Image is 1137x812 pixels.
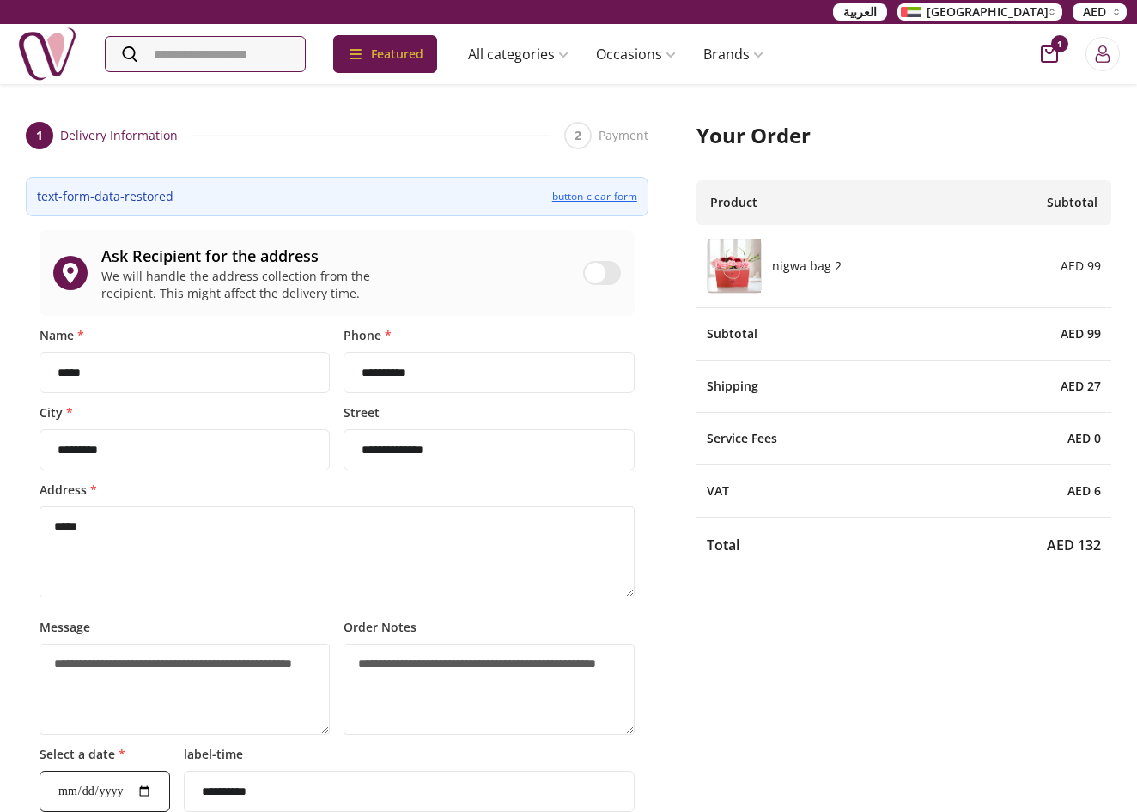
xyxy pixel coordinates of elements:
[901,7,921,17] img: Arabic_dztd3n.png
[40,484,635,496] label: Address
[696,361,1111,413] div: Shipping
[26,122,178,149] button: 1Delivery Information
[927,3,1049,21] span: [GEOGRAPHIC_DATA]
[696,413,1111,465] div: Service Fees
[40,748,170,760] label: Select a date
[1054,258,1101,275] div: AED 99
[1061,325,1101,342] span: AED 99
[1047,194,1097,211] span: Subtotal
[599,127,648,144] span: Payment
[184,748,635,760] label: label-time
[552,190,637,203] button: button-clear-form
[37,188,173,205] span: text-form-data-restored
[454,37,582,71] a: All categories
[696,518,1111,555] div: Total
[1073,3,1127,21] button: AED
[708,239,761,293] img: c6l9mtvhd9biiqdel5xc.png
[101,268,382,302] div: We will handle the address collection from the recipient. This might affect the delivery time.
[17,24,77,84] img: Nigwa-uae-gifts
[1083,3,1106,21] span: AED
[60,127,178,144] span: Delivery Information
[696,308,1111,361] div: Subtotal
[344,330,634,342] label: Phone
[690,37,777,71] a: Brands
[1051,35,1068,52] span: 1
[40,621,330,633] label: Message
[762,258,842,275] h6: nigwa bag 2
[564,122,648,149] button: 2Payment
[1067,430,1101,447] span: AED 0
[1041,45,1058,63] button: cart-button
[344,621,634,633] label: Order Notes
[582,37,690,71] a: Occasions
[1067,482,1101,500] span: AED 6
[696,465,1111,518] div: VAT
[40,407,330,419] label: City
[101,244,569,268] div: Ask Recipient for the address
[1047,535,1101,555] span: AED 132
[564,122,592,149] div: 2
[710,194,757,211] span: Product
[333,35,437,73] div: Featured
[26,122,53,149] div: 1
[897,3,1062,21] button: [GEOGRAPHIC_DATA]
[344,407,634,419] label: Street
[1085,37,1120,71] button: Login
[106,37,305,71] input: Search
[40,330,330,342] label: Name
[843,3,877,21] span: العربية
[696,122,1111,149] h2: Your Order
[1061,378,1101,395] span: AED 27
